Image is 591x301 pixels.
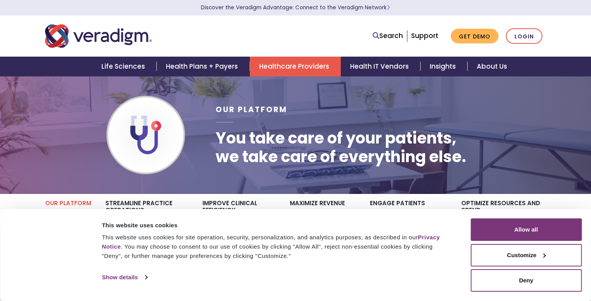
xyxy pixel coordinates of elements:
div: This website uses cookies [102,221,453,230]
a: Discover the Veradigm Advantage: Connect to the Veradigm NetworkLearn More [201,4,390,11]
div: This website uses cookies for site operation, security, personalization, and analytics purposes, ... [102,233,453,261]
a: Life Sciences [92,57,157,76]
a: Health IT Vendors [341,57,420,76]
img: Veradigm logo [45,23,152,49]
a: Insights [420,57,467,76]
span: Learn More [387,4,390,11]
button: Deny [471,269,582,292]
a: About Us [467,57,516,76]
span: Our Platform [216,104,288,115]
button: Allow all [471,218,582,241]
button: Customize [471,244,582,266]
a: Health Plans + Payers [157,57,249,76]
a: Get Demo [451,29,499,44]
a: Search [373,31,403,41]
a: Show details [102,272,147,283]
a: Support [411,31,438,40]
a: Login [506,28,542,44]
h1: You take care of your patients, we take care of everything else. [216,129,466,166]
a: Healthcare Providers [250,57,341,76]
